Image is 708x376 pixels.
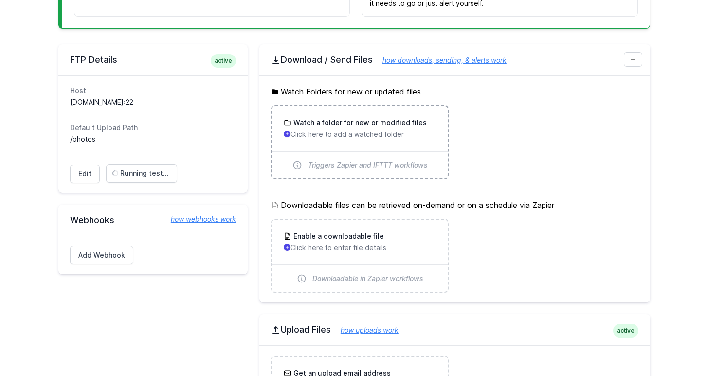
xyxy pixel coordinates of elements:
a: how uploads work [331,326,399,334]
h2: Download / Send Files [271,54,638,66]
p: Click here to add a watched folder [284,130,436,139]
span: active [211,54,236,68]
iframe: Drift Widget Chat Controller [659,327,696,364]
h5: Downloadable files can be retrieved on-demand or on a schedule via Zapier [271,199,638,211]
a: Edit [70,165,100,183]
span: Triggers Zapier and IFTTT workflows [308,160,428,170]
a: Running test... [106,164,177,183]
h2: FTP Details [70,54,236,66]
p: Click here to enter file details [284,243,436,253]
span: Running test... [120,169,169,178]
dt: Default Upload Path [70,123,236,132]
h2: Webhooks [70,214,236,226]
span: Downloadable in Zapier workflows [312,274,423,283]
a: Add Webhook [70,246,133,264]
h3: Enable a downloadable file [291,231,384,241]
a: how downloads, sending, & alerts work [373,56,507,64]
h5: Watch Folders for new or updated files [271,86,638,97]
a: Enable a downloadable file Click here to enter file details Downloadable in Zapier workflows [272,220,448,292]
a: how webhooks work [161,214,236,224]
dd: /photos [70,134,236,144]
h3: Watch a folder for new or modified files [291,118,427,128]
dd: [DOMAIN_NAME]:22 [70,97,236,107]
dt: Host [70,86,236,95]
a: Watch a folder for new or modified files Click here to add a watched folder Triggers Zapier and I... [272,106,448,178]
h2: Upload Files [271,324,638,336]
span: active [613,324,638,338]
